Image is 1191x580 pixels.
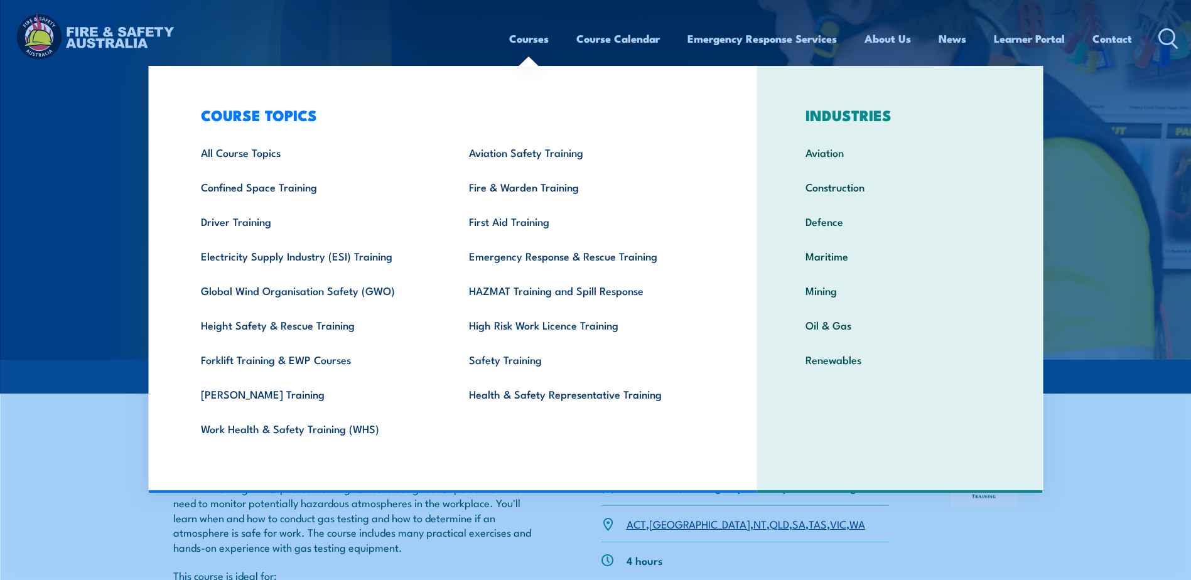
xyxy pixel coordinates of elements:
[627,480,861,494] p: Individuals, Small groups or Corporate bookings
[786,169,1014,204] a: Construction
[786,239,1014,273] a: Maritime
[786,106,1014,124] h3: INDUSTRIES
[181,239,450,273] a: Electricity Supply Industry (ESI) Training
[786,273,1014,308] a: Mining
[450,135,718,169] a: Aviation Safety Training
[181,273,450,308] a: Global Wind Organisation Safety (GWO)
[687,22,837,55] a: Emergency Response Services
[627,516,646,531] a: ACT
[649,516,750,531] a: [GEOGRAPHIC_DATA]
[181,135,450,169] a: All Course Topics
[627,517,865,531] p: , , , , , , ,
[450,342,718,377] a: Safety Training
[450,273,718,308] a: HAZMAT Training and Spill Response
[809,516,827,531] a: TAS
[173,481,540,554] p: Our Gas Testing Atmospheres training course is designed for personnel who need to monitor potenti...
[181,377,450,411] a: [PERSON_NAME] Training
[450,239,718,273] a: Emergency Response & Rescue Training
[576,22,660,55] a: Course Calendar
[939,22,966,55] a: News
[181,342,450,377] a: Forklift Training & EWP Courses
[770,516,789,531] a: QLD
[792,516,806,531] a: SA
[786,342,1014,377] a: Renewables
[753,516,767,531] a: NT
[181,106,718,124] h3: COURSE TOPICS
[181,411,450,446] a: Work Health & Safety Training (WHS)
[627,553,663,567] p: 4 hours
[450,204,718,239] a: First Aid Training
[509,22,549,55] a: Courses
[181,204,450,239] a: Driver Training
[994,22,1065,55] a: Learner Portal
[450,308,718,342] a: High Risk Work Licence Training
[450,169,718,204] a: Fire & Warden Training
[830,516,846,531] a: VIC
[1092,22,1132,55] a: Contact
[849,516,865,531] a: WA
[181,308,450,342] a: Height Safety & Rescue Training
[865,22,911,55] a: About Us
[786,135,1014,169] a: Aviation
[450,377,718,411] a: Health & Safety Representative Training
[786,308,1014,342] a: Oil & Gas
[786,204,1014,239] a: Defence
[181,169,450,204] a: Confined Space Training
